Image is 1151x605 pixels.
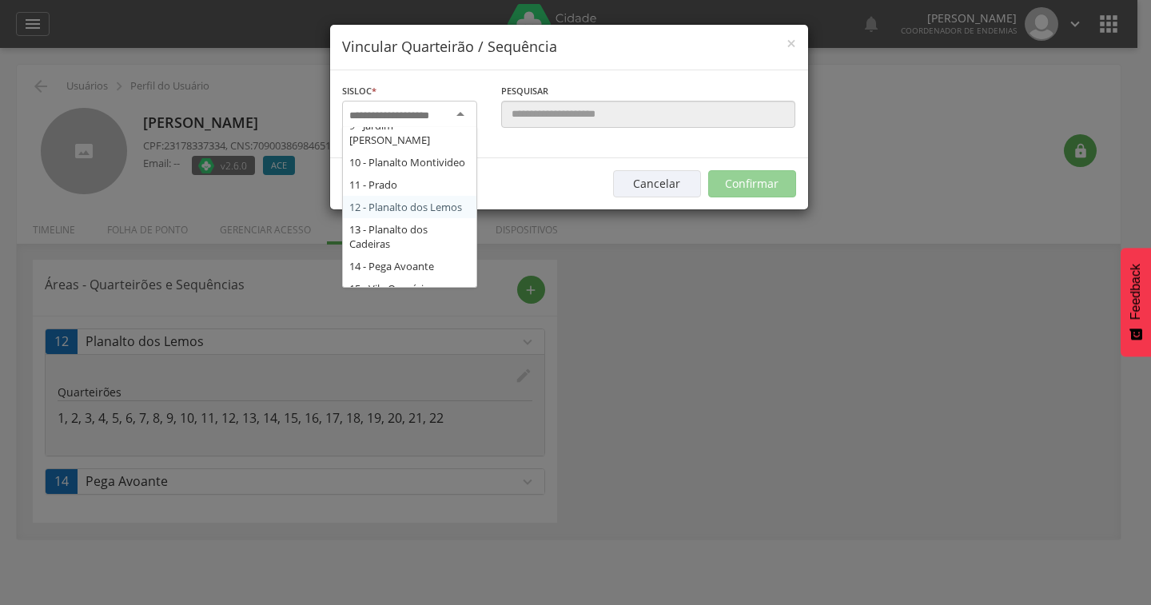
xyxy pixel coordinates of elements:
[501,85,548,97] span: Pesquisar
[613,170,701,197] button: Cancelar
[343,218,476,255] div: 13 - Planalto dos Cadeiras
[343,255,476,277] div: 14 - Pega Avoante
[343,196,476,218] div: 12 - Planalto dos Lemos
[787,35,796,52] button: Close
[343,173,476,196] div: 11 - Prado
[787,32,796,54] span: ×
[343,277,476,300] div: 15 - Vila Operária
[1121,248,1151,356] button: Feedback - Mostrar pesquisa
[343,114,476,151] div: 9 - Jardim [PERSON_NAME]
[708,170,796,197] button: Confirmar
[343,151,476,173] div: 10 - Planalto Montivideo
[342,37,796,58] h4: Vincular Quarteirão / Sequência
[342,85,372,97] span: Sisloc
[1129,264,1143,320] span: Feedback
